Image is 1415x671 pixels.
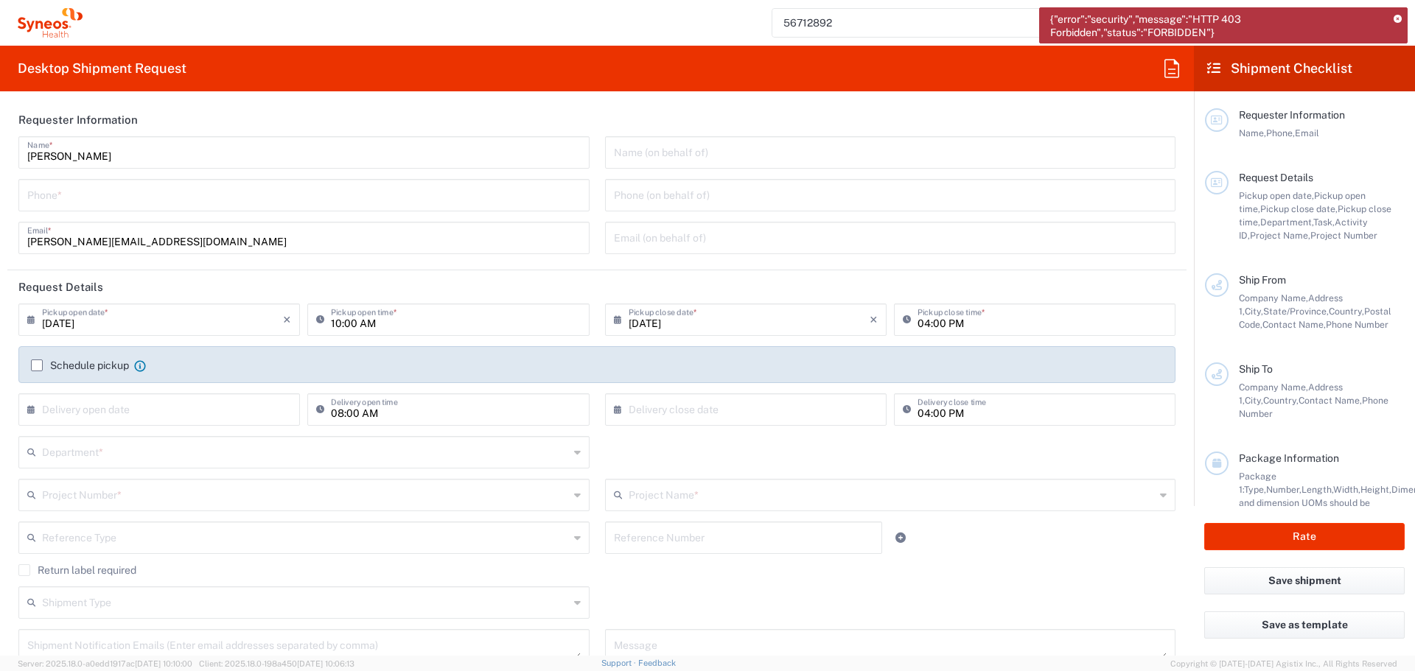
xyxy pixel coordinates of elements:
h2: Desktop Shipment Request [18,60,186,77]
span: {"error":"security","message":"HTTP 403 Forbidden","status":"FORBIDDEN"} [1050,13,1383,39]
label: Return label required [18,564,136,576]
span: Number, [1266,484,1302,495]
span: State/Province, [1263,306,1329,317]
span: Package 1: [1239,471,1276,495]
span: Ship From [1239,274,1286,286]
button: Rate [1204,523,1405,550]
span: Package Information [1239,452,1339,464]
span: Country, [1263,395,1299,406]
i: × [870,308,878,331]
span: Ship To [1239,363,1273,375]
span: Company Name, [1239,382,1308,393]
h2: Requester Information [18,113,138,127]
span: Project Number [1310,230,1377,241]
h2: Shipment Checklist [1207,60,1352,77]
span: City, [1245,306,1263,317]
span: Pickup close date, [1260,203,1338,214]
span: City, [1245,395,1263,406]
a: Add Reference [890,527,911,548]
span: Project Name, [1250,230,1310,241]
span: Client: 2025.18.0-198a450 [199,659,354,668]
span: Task, [1313,217,1335,228]
button: Save as template [1204,611,1405,639]
span: Company Name, [1239,292,1308,303]
span: Requester Information [1239,109,1345,121]
span: Type, [1244,484,1266,495]
span: Height, [1360,484,1391,495]
label: Schedule pickup [31,359,129,371]
a: Support [601,658,638,667]
span: Department, [1260,217,1313,228]
span: Width, [1333,484,1360,495]
input: Shipment, tracking or reference number [772,9,1154,37]
span: [DATE] 10:06:13 [297,659,354,668]
span: Phone, [1266,127,1295,138]
span: Request Details [1239,172,1313,183]
span: Phone Number [1326,319,1388,330]
span: Copyright © [DATE]-[DATE] Agistix Inc., All Rights Reserved [1170,657,1397,670]
span: Name, [1239,127,1266,138]
h2: Request Details [18,280,103,295]
span: Server: 2025.18.0-a0edd1917ac [18,659,192,668]
button: Save shipment [1204,567,1405,594]
span: Length, [1302,484,1333,495]
span: Country, [1329,306,1364,317]
span: Contact Name, [1262,319,1326,330]
a: Feedback [638,658,676,667]
i: × [283,308,291,331]
span: Contact Name, [1299,395,1362,406]
span: [DATE] 10:10:00 [135,659,192,668]
span: Pickup open date, [1239,190,1314,201]
span: Email [1295,127,1319,138]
